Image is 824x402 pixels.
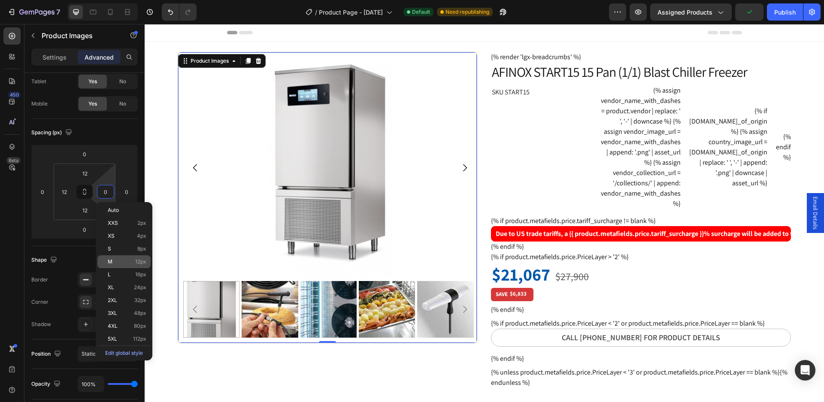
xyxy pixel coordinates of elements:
[346,343,646,364] div: {% unless product.metafields.price.PriceLayer < '3' or product.metafields.price.PriceLayer == bla...
[97,345,151,359] p: Edit global style
[351,205,641,215] p: Due to US trade tariffs, a {{ product.metafields.price.tariff_surcharge }}% surcharge will be add...
[346,192,646,228] div: {% if product.metafields.price.tariff_surcharge != blank %} {% endif %}
[95,299,136,306] div: 8, 8, 8, 8
[346,228,646,238] div: {% if product.metafields.price.PriceLayer > '2' %}
[108,297,117,303] span: 2XL
[36,185,49,198] input: 0
[97,257,153,313] img: AFINOX START15 15 Pan (1/1) Blast Chiller Freezer
[42,53,67,62] p: Settings
[346,305,646,323] a: Call [PHONE_NUMBER] for Product Details
[135,259,146,265] span: 12px
[88,100,97,108] span: Yes
[315,8,317,17] span: /
[346,329,646,340] div: {% endif %}
[120,185,133,198] input: 0
[412,8,430,16] span: Default
[137,246,146,252] span: 8px
[319,8,383,17] span: Product Page - [DATE]
[410,245,445,260] div: $27,900
[134,284,146,290] span: 24px
[108,323,118,329] span: 4XL
[119,78,126,85] span: No
[31,276,48,284] div: Border
[31,78,46,85] div: Tablet
[108,310,117,316] span: 3XL
[8,91,21,98] div: 450
[39,33,332,254] img: AFINOX START15 15 Pan (1/1) Blast Chiller Freezer
[31,320,51,328] div: Shadow
[445,8,489,16] span: Need republishing
[58,185,71,198] input: m
[108,272,111,278] span: L
[44,33,86,41] div: Product Images
[3,3,64,21] button: 7
[346,238,406,262] div: $21,067
[6,157,21,164] div: Beta
[31,348,63,360] div: Position
[42,30,115,41] p: Product Images
[346,294,646,305] div: {% if product.metafields.price.PriceLayer < '2' or product.metafields.price.PriceLayer == blank %}
[108,246,111,252] span: S
[108,220,118,226] span: XXS
[135,272,146,278] span: 16px
[137,233,146,239] span: 4px
[108,233,115,239] span: XS
[76,148,93,160] input: 0
[795,360,815,381] div: Open Intercom Messenger
[650,3,732,21] button: Assigned Products
[273,257,329,313] img: AFINOX START15 15 Pan (1/1) Blast Chiller Freezer
[156,257,212,313] img: AFINOX START15 15 Pan (1/1) Blast Chiller Freezer
[88,78,97,85] span: Yes
[31,254,59,266] div: Shape
[364,266,383,275] div: $6,833
[548,61,646,185] div: {% assign vendor_name_with_dashes = product.vendor | replace: ' ', '-' | downcase %} {% assign ve...
[108,207,119,213] span: Auto
[95,276,136,284] div: Line
[134,310,146,316] span: 48px
[78,376,104,392] input: Auto
[657,8,712,17] span: Assigned Products
[767,3,803,21] button: Publish
[108,259,112,265] span: M
[76,204,94,217] input: m
[119,100,126,108] span: No
[315,280,325,290] button: Carousel Next Arrow
[85,53,114,62] p: Advanced
[45,280,56,290] button: Carousel Back Arrow
[76,223,93,236] input: 0
[346,38,646,58] h1: AFINOX START15 15 Pan (1/1) Blast Chiller Freezer
[214,257,270,313] img: AFINOX START15 15 Pan (1/1) Blast Chiller Freezer
[346,61,544,76] h4: SKU START15
[137,220,146,226] span: 2px
[350,266,364,275] div: SAVE
[76,167,94,180] input: 12px
[31,378,62,390] div: Opacity
[134,323,146,329] span: 80px
[31,100,48,108] div: Mobile
[78,346,138,362] button: Static
[315,139,325,149] button: Carousel Next Arrow
[95,321,136,329] div: Add...
[346,281,646,291] div: {% endif %}
[31,127,74,139] div: Spacing (px)
[133,336,146,342] span: 112px
[145,24,824,402] iframe: Design area
[108,284,114,290] span: XL
[162,3,197,21] div: Undo/Redo
[417,307,576,320] p: Call [PHONE_NUMBER] for Product Details
[45,139,56,149] button: Carousel Back Arrow
[31,298,48,306] div: Corner
[108,336,117,342] span: 5XL
[666,172,675,206] span: Email Details
[56,7,60,17] p: 7
[134,297,146,303] span: 32px
[774,8,796,17] div: Publish
[82,351,96,357] span: Static
[99,185,112,198] input: 0px
[346,28,646,38] div: {% render 'lgx-breadcrumbs' %}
